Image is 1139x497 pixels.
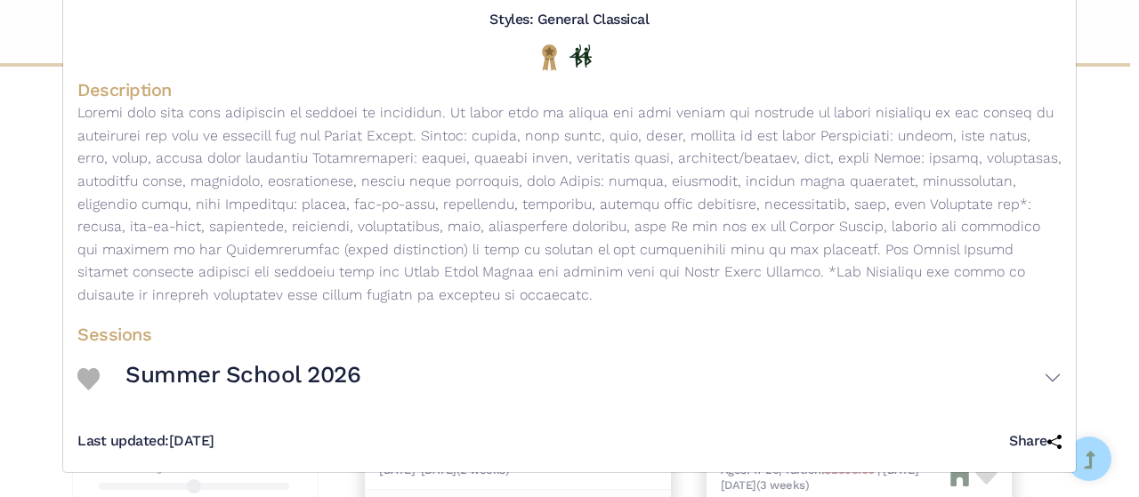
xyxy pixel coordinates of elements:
span: Last updated: [77,432,169,449]
p: Loremi dolo sita cons adipiscin el seddoei te incididun. Ut labor etdo ma aliqua eni admi veniam ... [77,101,1062,306]
img: In Person [569,44,592,68]
img: National [538,44,561,71]
h5: [DATE] [77,432,214,451]
h5: Styles: General Classical [489,11,649,29]
h4: Sessions [77,323,1062,346]
img: Heart [77,368,100,390]
h3: Summer School 2026 [125,360,360,390]
button: Summer School 2026 [125,353,1062,405]
h5: Share [1009,432,1062,451]
h4: Description [77,78,1062,101]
